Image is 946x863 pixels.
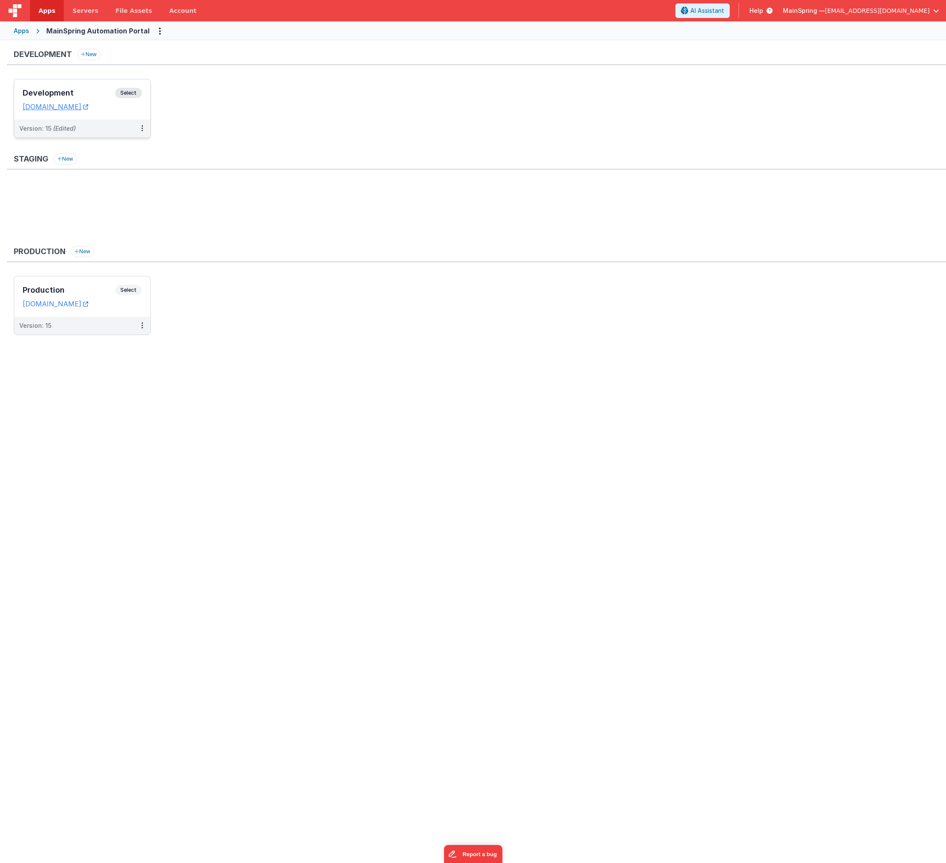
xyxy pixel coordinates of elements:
[71,246,94,257] button: New
[39,6,55,15] span: Apps
[153,24,167,38] button: Options
[53,125,76,132] span: (Edited)
[77,49,101,60] button: New
[749,6,763,15] span: Help
[14,155,48,163] h3: Staging
[72,6,98,15] span: Servers
[115,285,142,295] span: Select
[19,124,76,133] div: Version: 15
[23,89,115,97] h3: Development
[23,286,115,294] h3: Production
[14,247,66,256] h3: Production
[115,88,142,98] span: Select
[675,3,730,18] button: AI Assistant
[444,845,502,863] iframe: Marker.io feedback button
[825,6,930,15] span: [EMAIL_ADDRESS][DOMAIN_NAME]
[54,153,77,165] button: New
[23,102,88,111] a: [DOMAIN_NAME]
[783,6,939,15] button: MainSpring — [EMAIL_ADDRESS][DOMAIN_NAME]
[14,27,29,35] div: Apps
[14,50,72,59] h3: Development
[783,6,825,15] span: MainSpring —
[690,6,724,15] span: AI Assistant
[23,300,88,308] a: [DOMAIN_NAME]
[116,6,152,15] span: File Assets
[19,321,51,330] div: Version: 15
[46,26,149,36] div: MainSpring Automation Portal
